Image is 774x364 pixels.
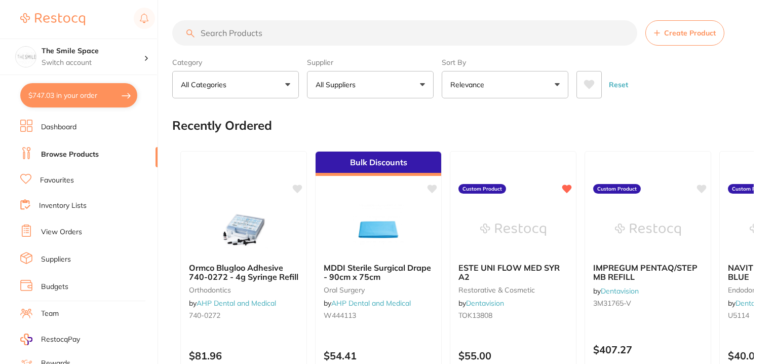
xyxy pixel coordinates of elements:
img: MDDI Sterile Surgical Drape - 90cm x 75cm [345,204,411,255]
a: Dentavision [736,299,773,308]
button: All Categories [172,71,299,98]
b: ESTE UNI FLOW MED SYR A2 [458,263,568,282]
a: Restocq Logo [20,8,85,31]
a: Dentavision [601,286,639,296]
button: All Suppliers [307,71,434,98]
p: $55.00 [458,350,568,361]
img: The Smile Space [16,47,36,67]
p: All Categories [181,80,230,90]
span: Create Product [664,29,716,37]
small: 3M31765-V [593,299,703,307]
span: by [324,299,411,308]
p: All Suppliers [316,80,360,90]
a: RestocqPay [20,334,80,345]
a: Budgets [41,282,68,292]
a: Suppliers [41,254,71,265]
a: AHP Dental and Medical [197,299,276,308]
label: Category [172,58,299,67]
span: RestocqPay [41,335,80,345]
a: Team [41,309,59,319]
input: Search Products [172,20,637,46]
button: Create Product [645,20,724,46]
small: oral surgery [324,286,433,294]
a: Browse Products [41,150,99,160]
img: RestocqPay [20,334,32,345]
b: MDDI Sterile Surgical Drape - 90cm x 75cm [324,263,433,282]
p: $407.27 [593,344,703,355]
a: Inventory Lists [39,201,87,211]
a: AHP Dental and Medical [331,299,411,308]
img: ESTE UNI FLOW MED SYR A2 [480,204,546,255]
a: Dashboard [41,122,76,132]
button: $747.03 in your order [20,83,137,107]
img: IMPREGUM PENTAQ/STEP MB REFILL [615,204,681,255]
span: by [728,299,773,308]
label: Supplier [307,58,434,67]
a: Favourites [40,175,74,186]
button: Reset [606,71,631,98]
button: Relevance [442,71,568,98]
a: View Orders [41,227,82,237]
span: by [458,299,504,308]
p: $81.96 [189,350,298,361]
h2: Recently Ordered [172,119,272,133]
label: Custom Product [593,184,641,194]
h4: The Smile Space [42,46,144,56]
small: W444113 [324,311,433,319]
a: Dentavision [466,299,504,308]
b: IMPREGUM PENTAQ/STEP MB REFILL [593,263,703,282]
p: Switch account [42,58,144,68]
small: orthodontics [189,286,298,294]
p: Relevance [450,80,488,90]
small: restorative & cosmetic [458,286,568,294]
label: Sort By [442,58,568,67]
img: Ormco Blugloo Adhesive 740-0272 - 4g Syringe Refill [211,204,277,255]
label: Custom Product [458,184,506,194]
span: by [189,299,276,308]
small: TOK13808 [458,311,568,319]
div: Bulk Discounts [316,152,441,176]
b: Ormco Blugloo Adhesive 740-0272 - 4g Syringe Refill [189,263,298,282]
p: $54.41 [324,350,433,361]
img: Restocq Logo [20,13,85,25]
small: 740-0272 [189,311,298,319]
span: by [593,286,639,296]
